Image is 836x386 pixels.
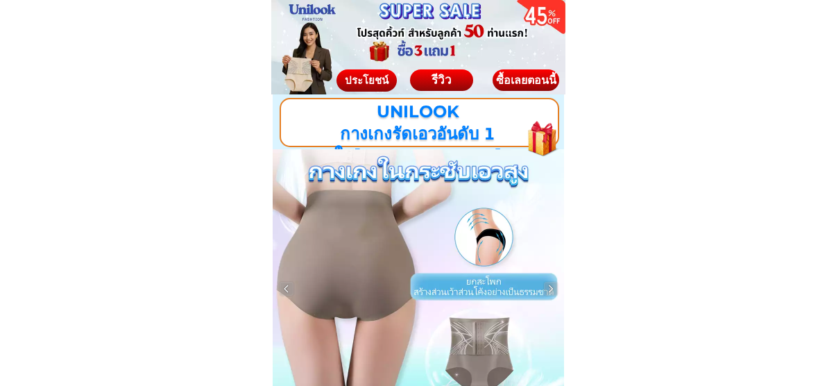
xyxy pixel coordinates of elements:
img: navigation [280,282,293,296]
span: กางเกงรัดเอวอันดับ 1 ใน[PERSON_NAME] [334,124,501,165]
div: ซื้อเลยตอนนี้ [493,74,560,85]
span: ประโยชน์ [345,73,389,86]
img: navigation [544,282,558,296]
span: UNILOOK [376,101,459,121]
div: รีวิว [410,71,474,89]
